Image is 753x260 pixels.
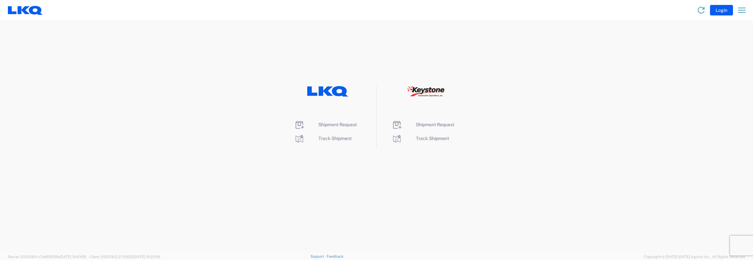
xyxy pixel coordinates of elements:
a: Support [311,254,327,258]
span: Copyright © [DATE]-[DATE] Agistix Inc., All Rights Reserved [644,254,745,260]
span: [DATE] 14:43:55 [60,255,86,259]
span: Track Shipment [416,136,449,141]
span: [DATE] 10:20:09 [134,255,160,259]
a: Feedback [327,254,343,258]
span: Server: 2025.18.0-c7ad5f513fb [8,255,86,259]
span: Track Shipment [318,136,352,141]
a: Track Shipment [294,136,352,141]
a: Shipment Request [294,122,357,127]
span: Client: 2025.18.0-27d3021 [89,255,160,259]
span: Shipment Request [416,122,454,127]
a: Track Shipment [392,136,449,141]
a: Shipment Request [392,122,454,127]
span: Shipment Request [318,122,357,127]
button: Login [710,5,733,15]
